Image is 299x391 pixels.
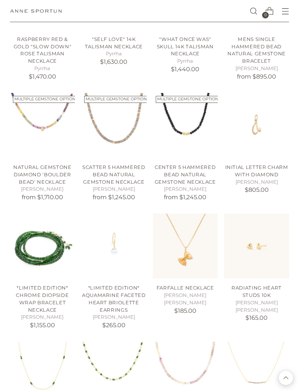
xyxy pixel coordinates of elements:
[231,285,282,298] a: Radiating Heart Studs 10k
[224,93,289,158] a: Initial Letter Charm with Diamond
[10,314,75,321] h5: [PERSON_NAME]
[224,65,289,72] h5: [PERSON_NAME]
[81,93,146,158] a: Scatter 5 Hammered Bead Natural Gemstone Necklace
[278,4,293,19] button: Open menu modal
[153,214,218,278] a: Farfalle Necklace
[227,36,286,64] a: Mens Single Hammered Bead Natural Gemstone Bracelet
[81,314,146,321] h5: [PERSON_NAME]
[157,285,214,291] a: Farfalle Necklace
[245,314,268,321] span: $165.00
[246,4,261,19] a: Open search modal
[10,9,62,13] a: Anne Sportun Fine Jewellery
[153,186,218,193] h5: [PERSON_NAME]
[30,322,55,329] span: $1,155.00
[82,164,145,184] a: Scatter 5 Hammered Bead Natural Gemstone Necklace
[224,214,289,278] a: Radiating Heart Studs 10k
[85,36,143,49] a: "Self Love" 14k Talisman Necklace
[262,12,269,18] span: 0
[245,186,269,193] span: $805.00
[10,193,75,202] p: from $1,710.00
[157,36,214,56] a: "What Once Was" Skull 14k Talisman Necklace
[13,164,72,184] a: Natural Gemstone Diamond 'Boulder Bead' Necklace
[10,186,75,193] h5: [PERSON_NAME]
[10,65,75,72] h5: Pyrrha
[171,66,199,73] span: $1,440.00
[279,371,293,385] button: Back to top
[81,50,146,58] h5: Pyrrha
[82,285,146,312] a: *Limited Edition* Aquamarine Faceted Heart Briolette Earrings
[102,322,126,329] span: $265.00
[224,299,289,314] h5: [PERSON_NAME] [PERSON_NAME]
[81,214,146,278] a: *Limited Edition* Aquamarine Faceted Heart Briolette Earrings
[153,193,218,202] p: from $1,245.00
[153,93,218,158] a: Center 5 Hammered Bead Natural Gemstone Necklace
[174,307,196,314] span: $185.00
[262,4,277,19] a: Open cart modal
[16,285,69,312] a: *Limited Edition* Chrome Diopside Wrap Bracelet Necklace
[10,214,75,278] a: *Limited Edition* Chrome Diopside Wrap Bracelet Necklace
[81,193,146,202] p: from $1,245.00
[10,93,75,158] a: Natural Gemstone Diamond 'Boulder Bead' Necklace
[224,72,289,81] p: from $895.00
[153,58,218,65] h5: Pyrrha
[14,36,72,64] a: Raspberry Red & Gold "Slow Down" Rose Talisman Necklace
[153,292,218,306] h5: [PERSON_NAME] [PERSON_NAME]
[155,164,216,184] a: Center 5 Hammered Bead Natural Gemstone Necklace
[225,164,288,177] a: Initial Letter Charm with Diamond
[224,179,289,186] h5: [PERSON_NAME]
[29,73,56,80] span: $1,470.00
[100,58,127,65] span: $1,630.00
[81,186,146,193] h5: [PERSON_NAME]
